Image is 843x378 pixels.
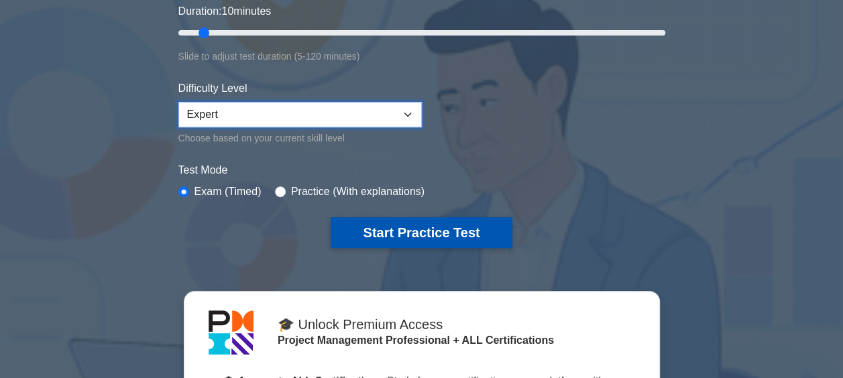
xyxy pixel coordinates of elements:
span: 10 [221,5,233,17]
label: Duration: minutes [178,3,272,19]
div: Slide to adjust test duration (5-120 minutes) [178,48,665,64]
label: Difficulty Level [178,80,247,97]
div: Choose based on your current skill level [178,130,422,146]
label: Test Mode [178,162,665,178]
label: Exam (Timed) [194,184,262,200]
label: Practice (With explanations) [291,184,425,200]
button: Start Practice Test [331,217,512,248]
